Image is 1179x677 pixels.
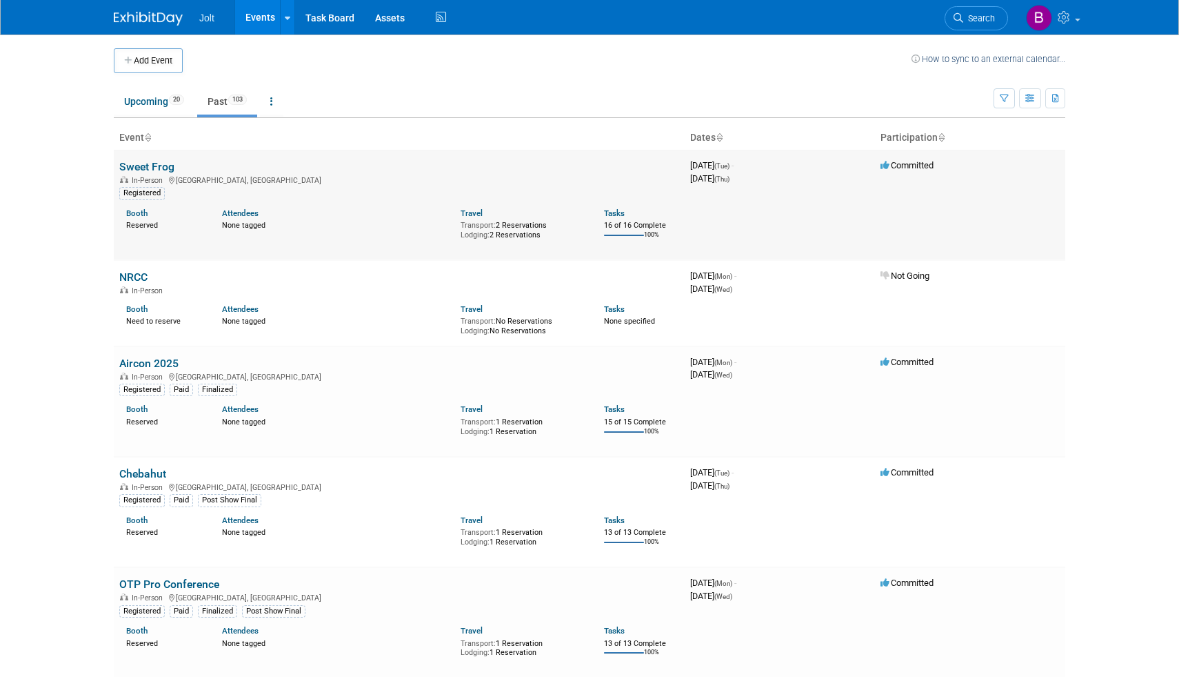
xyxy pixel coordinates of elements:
span: Search [963,13,995,23]
span: (Thu) [714,175,729,183]
span: [DATE] [690,173,729,184]
a: Sweet Frog [119,160,174,173]
span: (Wed) [714,371,732,379]
div: 2 Reservations 2 Reservations [461,218,583,239]
span: (Tue) [714,162,729,170]
span: [DATE] [690,591,732,601]
div: None tagged [222,415,451,427]
span: Transport: [461,221,496,230]
img: In-Person Event [120,593,128,600]
div: None tagged [222,314,451,326]
span: Committed [880,160,934,170]
span: - [732,160,734,170]
span: (Mon) [714,359,732,366]
span: Lodging: [461,427,490,436]
a: Attendees [222,516,259,525]
th: Participation [875,126,1065,150]
a: Tasks [604,208,625,218]
span: In-Person [132,483,167,492]
span: In-Person [132,373,167,382]
a: Attendees [222,626,259,636]
a: Sort by Event Name [144,132,151,143]
div: Need to reserve [126,314,201,326]
a: Booth [126,516,148,525]
a: Booth [126,208,148,218]
a: Attendees [222,404,259,414]
a: How to sync to an external calendar... [911,54,1065,64]
div: 16 of 16 Complete [604,221,679,230]
span: (Wed) [714,593,732,600]
div: None tagged [222,218,451,230]
div: [GEOGRAPHIC_DATA], [GEOGRAPHIC_DATA] [119,481,679,492]
a: Upcoming20 [114,88,194,115]
div: Finalized [198,605,237,618]
a: OTP Pro Conference [119,578,219,591]
span: Transport: [461,418,496,426]
span: Committed [880,467,934,478]
span: - [732,467,734,478]
span: [DATE] [690,160,734,170]
span: (Wed) [714,286,732,293]
div: None tagged [222,525,451,538]
div: [GEOGRAPHIC_DATA], [GEOGRAPHIC_DATA] [119,174,679,185]
img: In-Person Event [120,373,128,380]
span: Committed [880,357,934,367]
div: [GEOGRAPHIC_DATA], [GEOGRAPHIC_DATA] [119,591,679,602]
img: Brooke Valderrama [1026,5,1052,31]
div: Paid [170,494,193,507]
span: Lodging: [461,648,490,657]
a: Tasks [604,516,625,525]
td: 100% [644,231,659,250]
span: (Tue) [714,469,729,477]
div: Reserved [126,636,201,649]
button: Add Event [114,48,183,73]
img: ExhibitDay [114,12,183,26]
div: 15 of 15 Complete [604,418,679,427]
div: 1 Reservation 1 Reservation [461,415,583,436]
div: Registered [119,384,165,396]
div: 13 of 13 Complete [604,528,679,538]
a: Past103 [197,88,257,115]
span: None specified [604,317,655,326]
div: 1 Reservation 1 Reservation [461,636,583,658]
a: Search [945,6,1008,30]
span: (Mon) [714,273,732,280]
span: 20 [169,95,184,105]
div: Post Show Final [242,605,305,618]
span: Lodging: [461,326,490,335]
span: Not Going [880,271,929,281]
span: [DATE] [690,369,732,380]
a: Chebahut [119,467,166,480]
span: Lodging: [461,230,490,239]
a: NRCC [119,271,148,284]
a: Travel [461,626,483,636]
span: [DATE] [690,467,734,478]
div: 13 of 13 Complete [604,639,679,649]
td: 100% [644,538,659,557]
span: Transport: [461,317,496,326]
span: [DATE] [690,480,729,491]
span: In-Person [132,286,167,295]
div: Post Show Final [198,494,261,507]
a: Booth [126,404,148,414]
img: In-Person Event [120,483,128,490]
span: Transport: [461,528,496,537]
a: Travel [461,208,483,218]
div: Reserved [126,415,201,427]
th: Event [114,126,685,150]
th: Dates [685,126,875,150]
div: None tagged [222,636,451,649]
td: 100% [644,428,659,447]
a: Sort by Start Date [716,132,723,143]
span: [DATE] [690,578,736,588]
a: Tasks [604,626,625,636]
span: In-Person [132,176,167,185]
a: Tasks [604,404,625,414]
span: 103 [228,95,247,105]
div: 1 Reservation 1 Reservation [461,525,583,547]
div: Reserved [126,218,201,230]
span: Committed [880,578,934,588]
span: In-Person [132,593,167,602]
div: Reserved [126,525,201,538]
span: Jolt [199,12,214,23]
